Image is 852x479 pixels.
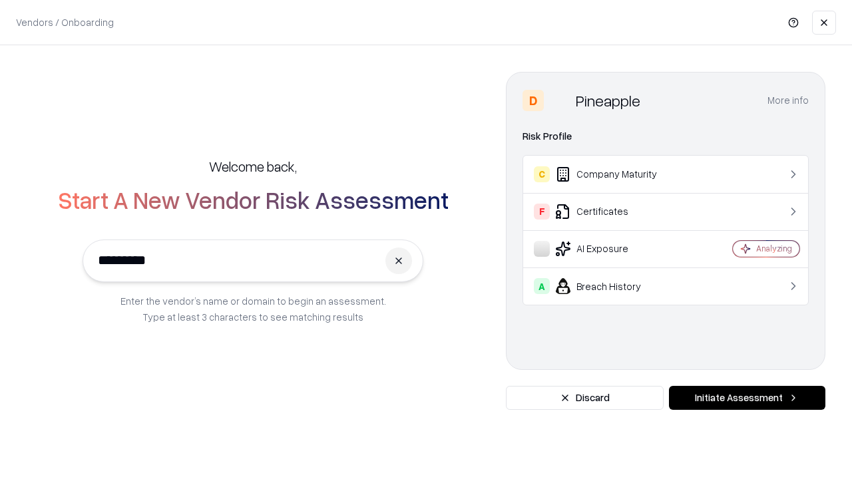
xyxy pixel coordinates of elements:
[506,386,664,410] button: Discard
[209,157,297,176] h5: Welcome back,
[756,243,792,254] div: Analyzing
[534,204,693,220] div: Certificates
[576,90,640,111] div: Pineapple
[534,278,550,294] div: A
[549,90,570,111] img: Pineapple
[58,186,449,213] h2: Start A New Vendor Risk Assessment
[523,90,544,111] div: D
[534,166,693,182] div: Company Maturity
[534,278,693,294] div: Breach History
[534,241,693,257] div: AI Exposure
[767,88,809,112] button: More info
[120,293,386,325] p: Enter the vendor’s name or domain to begin an assessment. Type at least 3 characters to see match...
[669,386,825,410] button: Initiate Assessment
[534,204,550,220] div: F
[534,166,550,182] div: C
[523,128,809,144] div: Risk Profile
[16,15,114,29] p: Vendors / Onboarding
